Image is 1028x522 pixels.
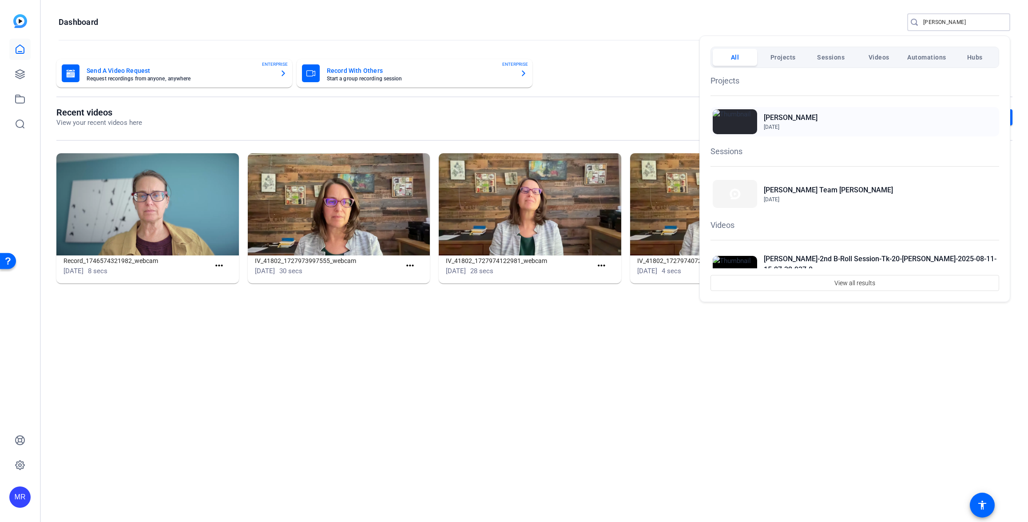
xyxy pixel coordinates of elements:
span: [DATE] [764,196,779,203]
img: Thumbnail [713,180,757,208]
span: Hubs [967,49,983,65]
h1: Sessions [710,145,999,157]
h1: Videos [710,219,999,231]
span: All [731,49,739,65]
span: Automations [907,49,946,65]
button: View all results [710,275,999,291]
span: View all results [834,275,875,291]
span: [DATE] [764,124,779,130]
span: Sessions [817,49,845,65]
h2: [PERSON_NAME] [764,112,818,123]
h2: [PERSON_NAME]-2nd B-Roll Session-Tk-20-[PERSON_NAME]-2025-08-11-15-27-32-937-0 [764,254,997,275]
span: Videos [869,49,889,65]
h2: [PERSON_NAME] Team [PERSON_NAME] [764,185,893,195]
img: Thumbnail [713,109,757,134]
span: Projects [770,49,796,65]
img: Thumbnail [713,256,757,281]
h1: Projects [710,75,999,87]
